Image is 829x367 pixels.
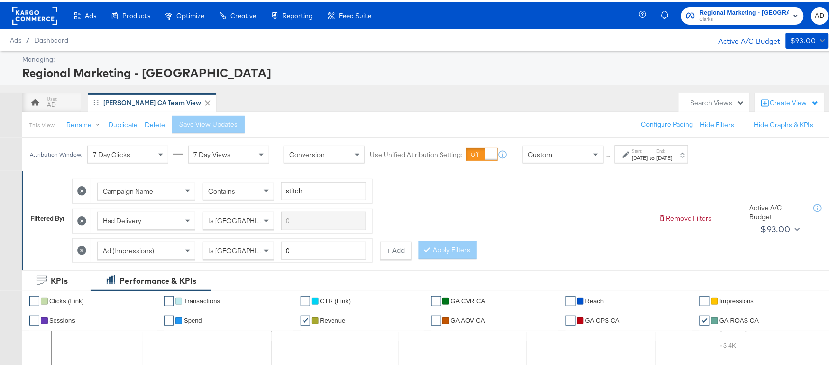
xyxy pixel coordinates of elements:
[49,295,84,303] span: Clicks (Link)
[59,114,111,132] button: Rename
[700,294,710,304] a: ✔
[709,31,781,46] div: Active A/C Budget
[34,34,68,42] a: Dashboard
[103,185,153,194] span: Campaign Name
[761,220,791,235] div: $93.00
[184,295,220,303] span: Transactions
[29,119,55,127] div: This View:
[109,118,138,128] button: Duplicate
[786,31,829,47] button: $93.00
[700,314,710,324] a: ✔
[605,153,614,156] span: ↑
[700,6,789,16] span: Regional Marketing - [GEOGRAPHIC_DATA]
[301,294,310,304] a: ✔
[145,118,165,128] button: Delete
[164,314,174,324] a: ✔
[93,148,130,157] span: 7 Day Clicks
[49,315,75,322] span: Sessions
[208,214,283,223] span: Is [GEOGRAPHIC_DATA]
[635,114,700,131] button: Configure Pacing
[122,10,150,18] span: Products
[10,34,21,42] span: Ads
[230,10,256,18] span: Creative
[791,33,816,45] div: $93.00
[103,214,141,223] span: Had Delivery
[103,96,201,105] div: [PERSON_NAME] CA Team View
[103,244,154,253] span: Ad (Impressions)
[370,148,462,157] label: Use Unified Attribution Setting:
[451,315,485,322] span: GA AOV CA
[632,146,648,152] label: Start:
[281,210,366,228] input: Enter a search term
[811,5,829,23] button: AD
[51,273,68,285] div: KPIs
[719,315,759,322] span: GA ROAS CA
[380,240,412,258] button: + Add
[208,244,283,253] span: Is [GEOGRAPHIC_DATA]
[30,212,65,221] div: Filtered By:
[700,118,735,128] button: Hide Filters
[585,295,604,303] span: Reach
[657,146,673,152] label: End:
[47,98,56,107] div: AD
[22,53,826,62] div: Managing:
[657,152,673,160] div: [DATE]
[184,315,202,322] span: Spend
[431,294,441,304] a: ✔
[21,34,34,42] span: /
[681,5,804,23] button: Regional Marketing - [GEOGRAPHIC_DATA]Clarks
[119,273,196,285] div: Performance & KPIs
[289,148,325,157] span: Conversion
[757,219,802,235] button: $93.00
[659,212,712,221] button: Remove Filters
[281,180,366,198] input: Enter a search term
[648,152,657,159] strong: to
[719,295,754,303] span: Impressions
[164,294,174,304] a: ✔
[176,10,204,18] span: Optimize
[29,314,39,324] a: ✔
[320,315,346,322] span: Revenue
[431,314,441,324] a: ✔
[282,10,313,18] span: Reporting
[815,8,825,20] span: AD
[29,149,83,156] div: Attribution Window:
[193,148,231,157] span: 7 Day Views
[528,148,552,157] span: Custom
[700,14,789,22] span: Clarks
[754,118,814,128] button: Hide Graphs & KPIs
[281,240,366,258] input: Enter a number
[632,152,648,160] div: [DATE]
[691,96,745,105] div: Search Views
[93,98,99,103] div: Drag to reorder tab
[566,294,576,304] a: ✔
[585,315,620,322] span: GA CPS CA
[22,62,826,79] div: Regional Marketing - [GEOGRAPHIC_DATA]
[85,10,96,18] span: Ads
[208,185,235,194] span: Contains
[451,295,486,303] span: GA CVR CA
[566,314,576,324] a: ✔
[301,314,310,324] a: ✔
[339,10,371,18] span: Feed Suite
[320,295,351,303] span: CTR (Link)
[29,294,39,304] a: ✔
[770,96,819,106] div: Create View
[750,201,804,219] div: Active A/C Budget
